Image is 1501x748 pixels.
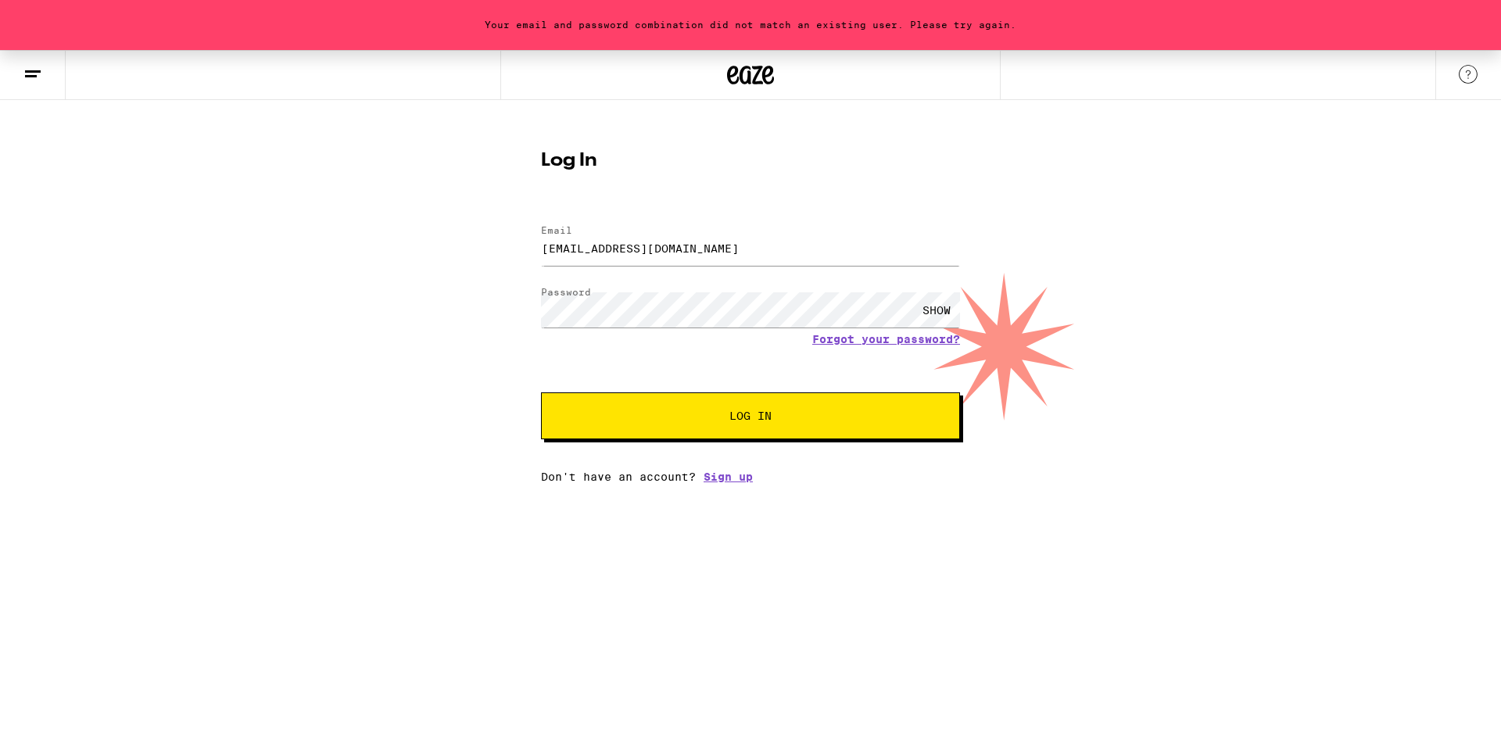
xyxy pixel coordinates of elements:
a: Sign up [704,471,753,483]
input: Email [541,231,960,266]
label: Email [541,225,572,235]
div: SHOW [913,292,960,327]
div: Don't have an account? [541,471,960,483]
span: Hi. Need any help? [9,11,113,23]
a: Forgot your password? [812,333,960,345]
label: Password [541,287,591,297]
button: Log In [541,392,960,439]
h1: Log In [541,152,960,170]
span: Log In [729,410,772,421]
